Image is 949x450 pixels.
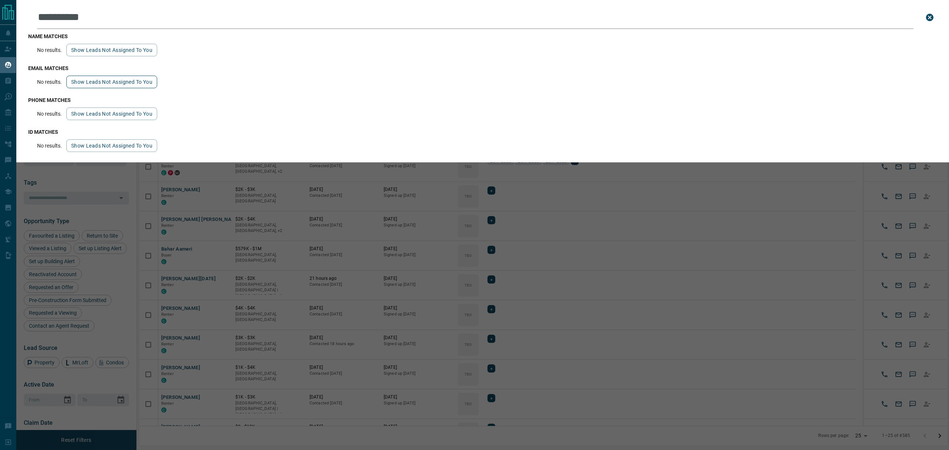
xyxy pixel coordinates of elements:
button: show leads not assigned to you [66,107,157,120]
button: show leads not assigned to you [66,76,157,88]
button: show leads not assigned to you [66,139,157,152]
p: No results. [37,143,62,149]
h3: id matches [28,129,937,135]
h3: email matches [28,65,937,71]
p: No results. [37,79,62,85]
button: close search bar [922,10,937,25]
button: show leads not assigned to you [66,44,157,56]
p: No results. [37,111,62,117]
h3: phone matches [28,97,937,103]
p: No results. [37,47,62,53]
h3: name matches [28,33,937,39]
